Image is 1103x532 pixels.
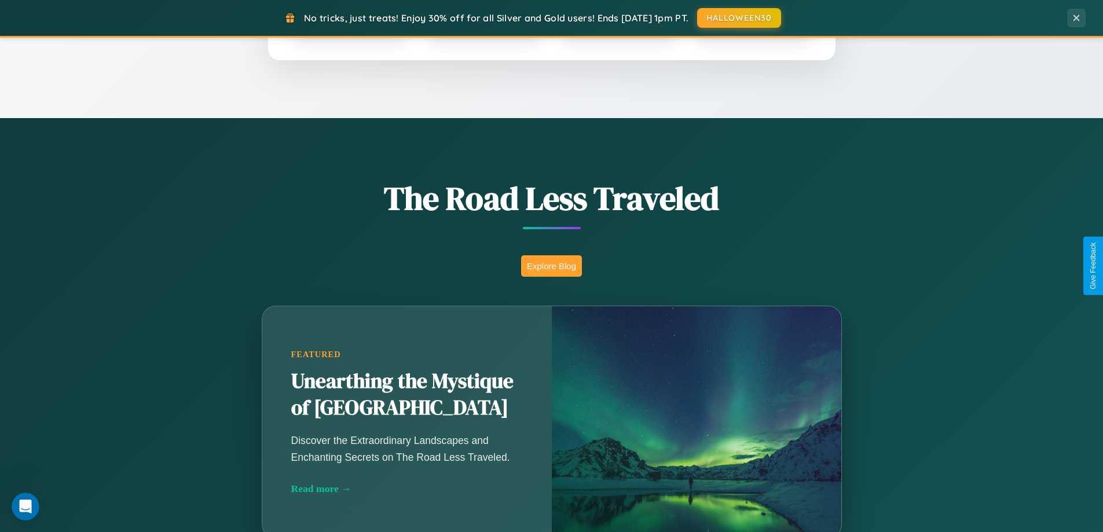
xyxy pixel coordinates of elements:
h2: Unearthing the Mystique of [GEOGRAPHIC_DATA] [291,368,523,421]
button: Explore Blog [521,255,582,277]
h1: The Road Less Traveled [204,176,899,221]
div: Featured [291,350,523,359]
p: Discover the Extraordinary Landscapes and Enchanting Secrets on The Road Less Traveled. [291,432,523,465]
button: HALLOWEEN30 [697,8,781,28]
div: Read more → [291,483,523,495]
iframe: Intercom live chat [12,493,39,520]
div: Give Feedback [1089,243,1097,289]
span: No tricks, just treats! Enjoy 30% off for all Silver and Gold users! Ends [DATE] 1pm PT. [304,12,688,24]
